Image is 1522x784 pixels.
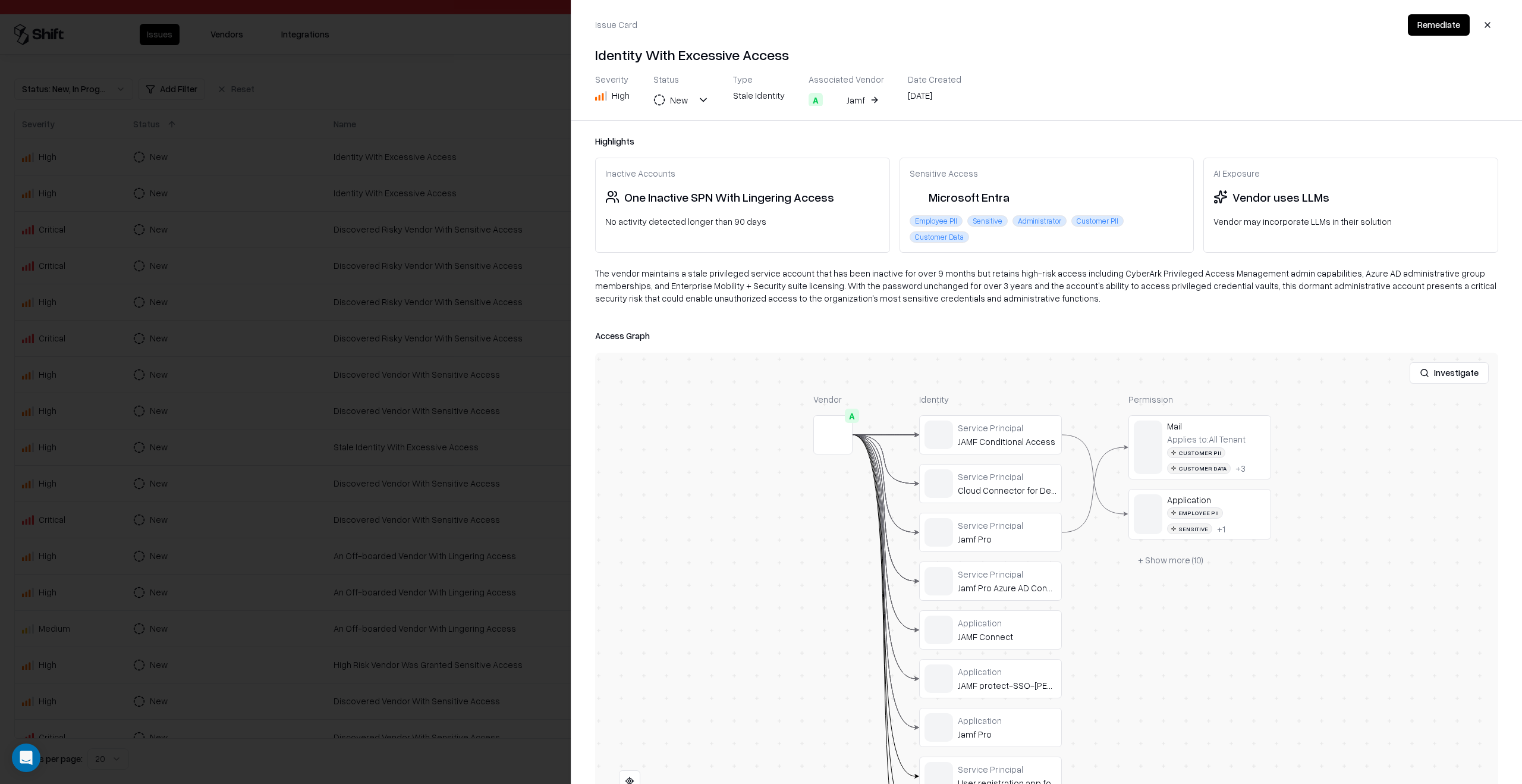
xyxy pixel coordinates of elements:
[813,393,853,406] div: Vendor
[1217,523,1225,534] button: +1
[1235,463,1246,473] div: + 3
[1167,434,1246,444] div: Applies to: All Tenant
[733,74,785,84] div: Type
[958,471,1056,482] div: Service Principal
[967,215,1008,227] div: Sensitive
[733,89,785,106] div: Stale Identity
[958,569,1056,579] div: Service Principal
[1408,14,1470,36] button: Remediate
[670,94,688,106] div: New
[1235,463,1246,473] button: +3
[958,520,1056,531] div: Service Principal
[958,729,1056,739] div: Jamf Pro
[595,267,1498,314] div: The vendor maintains a stale privileged service account that has been inactive for over 9 months ...
[1213,215,1488,228] div: Vendor may incorporate LLMs in their solution
[1128,393,1271,406] div: Permission
[958,617,1056,628] div: Application
[958,666,1056,677] div: Application
[1232,188,1329,206] div: Vendor uses LLMs
[910,190,924,204] img: Microsoft Entra
[958,436,1056,447] div: JAMF Conditional Access
[1167,447,1225,459] div: Customer PII
[809,93,823,107] div: A
[958,422,1056,433] div: Service Principal
[958,582,1056,593] div: Jamf Pro Azure AD Connector
[910,168,1184,178] div: Sensitive Access
[845,409,859,423] div: A
[595,18,637,31] div: Issue Card
[1012,215,1067,227] div: Administrator
[653,74,709,84] div: Status
[908,74,961,84] div: Date Created
[958,680,1056,691] div: JAMF protect-SSO-[PERSON_NAME]-0168028
[1167,421,1266,431] div: Mail
[1071,215,1124,227] div: Customer PII
[847,94,865,106] div: Jamf
[1410,362,1489,384] button: Investigate
[1217,523,1225,534] div: + 1
[809,74,884,84] div: Associated Vendor
[958,534,1056,544] div: Jamf Pro
[605,215,880,228] div: No activity detected longer than 90 days
[958,631,1056,642] div: JAMF Connect
[910,215,963,227] div: Employee PII
[1167,494,1266,505] div: Application
[958,485,1056,496] div: Cloud Connector for Device Compliance
[624,188,834,206] div: One Inactive SPN With Lingering Access
[919,393,1062,406] div: Identity
[809,89,882,111] button: AJamf
[595,45,1498,64] h4: Identity With Excessive Access
[1213,168,1488,178] div: AI Exposure
[828,93,842,107] img: Jamf
[1128,549,1213,570] button: + Show more (10)
[908,89,961,106] div: [DATE]
[910,188,1010,206] div: Microsoft Entra
[958,764,1056,774] div: Service Principal
[1167,523,1212,535] div: Sensitive
[910,231,969,243] div: Customer Data
[1167,507,1223,519] div: Employee PII
[595,74,630,84] div: Severity
[612,89,630,102] div: High
[1167,463,1231,474] div: Customer Data
[595,329,1498,343] div: Access Graph
[958,715,1056,726] div: Application
[595,135,1498,148] div: Highlights
[605,168,880,178] div: Inactive Accounts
